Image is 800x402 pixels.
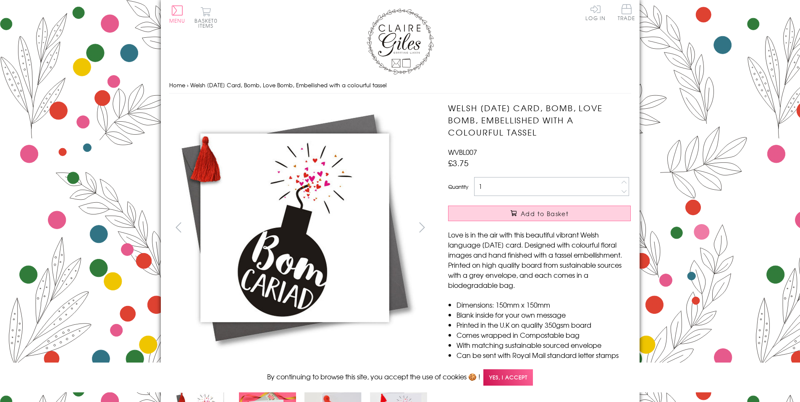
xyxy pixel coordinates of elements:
[448,157,469,169] span: £3.75
[169,102,421,354] img: Welsh Valentine's Day Card, Bomb, Love Bomb, Embellished with a colourful tassel
[448,230,631,290] p: Love is in the air with this beautiful vibrant Welsh language [DATE] card. Designed with colourfu...
[448,147,477,157] span: WVBL007
[456,350,631,360] li: Can be sent with Royal Mail standard letter stamps
[169,5,186,23] button: Menu
[456,340,631,350] li: With matching sustainable sourced envelope
[169,77,631,94] nav: breadcrumbs
[483,369,533,386] span: Yes, I accept
[448,206,631,221] button: Add to Basket
[618,4,635,21] span: Trade
[412,218,431,237] button: next
[456,300,631,310] li: Dimensions: 150mm x 150mm
[169,17,186,24] span: Menu
[618,4,635,22] a: Trade
[456,310,631,320] li: Blank inside for your own message
[194,7,218,28] button: Basket0 items
[448,102,631,138] h1: Welsh [DATE] Card, Bomb, Love Bomb, Embellished with a colourful tassel
[367,8,434,75] img: Claire Giles Greetings Cards
[448,183,468,191] label: Quantity
[190,81,387,89] span: Welsh [DATE] Card, Bomb, Love Bomb, Embellished with a colourful tassel
[431,102,683,354] img: Welsh Valentine's Day Card, Bomb, Love Bomb, Embellished with a colourful tassel
[198,17,218,29] span: 0 items
[187,81,189,89] span: ›
[521,209,569,218] span: Add to Basket
[585,4,606,21] a: Log In
[456,320,631,330] li: Printed in the U.K on quality 350gsm board
[169,218,188,237] button: prev
[456,330,631,340] li: Comes wrapped in Compostable bag
[169,81,185,89] a: Home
